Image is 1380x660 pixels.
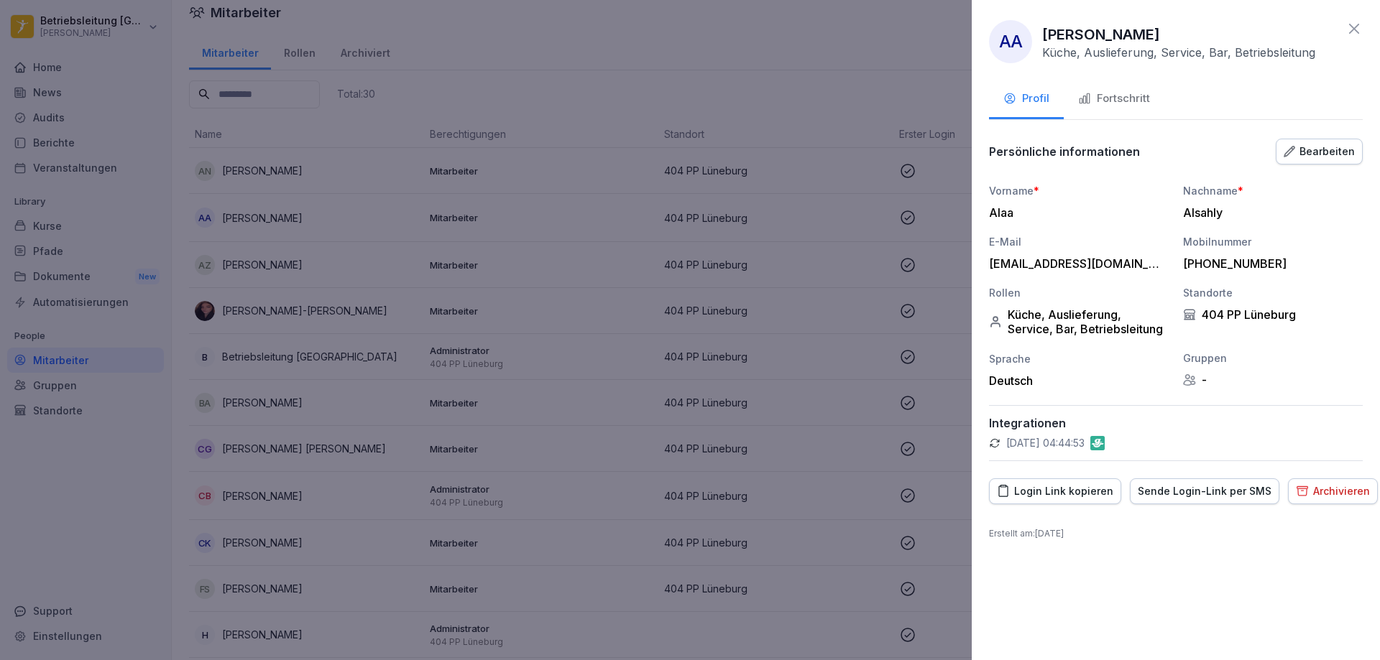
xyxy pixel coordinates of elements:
[1183,234,1363,249] div: Mobilnummer
[1288,478,1378,504] button: Archivieren
[1183,373,1363,387] div: -
[997,483,1113,499] div: Login Link kopieren
[1284,144,1355,159] div: Bearbeiten
[1183,205,1356,220] div: Alsahly
[1130,478,1279,504] button: Sende Login-Link per SMS
[1090,436,1105,450] img: gastromatic.png
[1276,139,1363,164] button: Bearbeiten
[989,307,1169,336] div: Küche, Auslieferung, Service, Bar, Betriebsleitung
[989,80,1064,119] button: Profil
[989,351,1169,366] div: Sprache
[1003,90,1049,107] div: Profil
[1078,90,1150,107] div: Fortschritt
[1183,183,1363,198] div: Nachname
[1183,307,1363,322] div: 404 PP Lüneburg
[989,144,1140,159] p: Persönliche informationen
[1183,285,1363,300] div: Standorte
[989,256,1161,271] div: [EMAIL_ADDRESS][DOMAIN_NAME]
[1296,483,1370,499] div: Archivieren
[1064,80,1164,119] button: Fortschritt
[1138,483,1271,499] div: Sende Login-Link per SMS
[989,234,1169,249] div: E-Mail
[989,527,1363,540] p: Erstellt am : [DATE]
[1183,256,1356,271] div: [PHONE_NUMBER]
[1042,24,1160,45] p: [PERSON_NAME]
[1042,45,1315,60] p: Küche, Auslieferung, Service, Bar, Betriebsleitung
[989,285,1169,300] div: Rollen
[989,373,1169,388] div: Deutsch
[989,478,1121,504] button: Login Link kopieren
[989,205,1161,220] div: Alaa
[989,183,1169,198] div: Vorname
[1183,350,1363,366] div: Gruppen
[989,20,1032,63] div: AA
[989,416,1363,430] p: Integrationen
[1006,436,1085,450] p: [DATE] 04:44:53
